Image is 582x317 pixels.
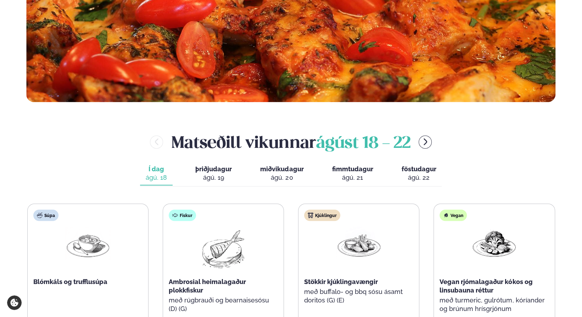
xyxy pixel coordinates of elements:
[172,130,410,154] h2: Matseðill vikunnar
[146,165,167,173] span: Í dag
[440,278,532,294] span: Vegan rjómalagaður kókos og linsubauna réttur
[401,173,436,182] div: ágú. 22
[172,212,178,218] img: fish.svg
[146,173,167,182] div: ágú. 18
[65,227,111,260] img: Soup.png
[190,162,237,185] button: þriðjudagur ágú. 19
[304,210,340,221] div: Kjúklingur
[169,210,196,221] div: Fiskur
[401,165,436,173] span: föstudagur
[33,210,58,221] div: Súpa
[316,136,410,151] span: ágúst 18 - 22
[254,162,309,185] button: miðvikudagur ágú. 20
[150,135,163,149] button: menu-btn-left
[140,162,173,185] button: Í dag ágú. 18
[169,296,278,313] p: með rúgbrauði og bearnaisesósu (D) (G)
[440,210,467,221] div: Vegan
[419,135,432,149] button: menu-btn-right
[195,165,232,173] span: þriðjudagur
[33,278,107,285] span: Blómkáls og trufflusúpa
[336,227,381,260] img: Chicken-wings-legs.png
[304,278,378,285] span: Stökkir kjúklingavængir
[7,295,22,310] a: Cookie settings
[260,165,303,173] span: miðvikudagur
[440,296,549,313] p: með turmeric, gulrótum, kóríander og brúnum hrísgrjónum
[471,227,517,260] img: Vegan.png
[326,162,379,185] button: fimmtudagur ágú. 21
[443,212,449,218] img: Vegan.svg
[396,162,442,185] button: föstudagur ágú. 22
[37,212,43,218] img: soup.svg
[332,173,373,182] div: ágú. 21
[308,212,313,218] img: chicken.svg
[332,165,373,173] span: fimmtudagur
[304,288,413,305] p: með buffalo- og bbq sósu ásamt doritos (G) (E)
[260,173,303,182] div: ágú. 20
[201,227,246,272] img: fish.png
[169,278,246,294] span: Ambrosial heimalagaður plokkfiskur
[195,173,232,182] div: ágú. 19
